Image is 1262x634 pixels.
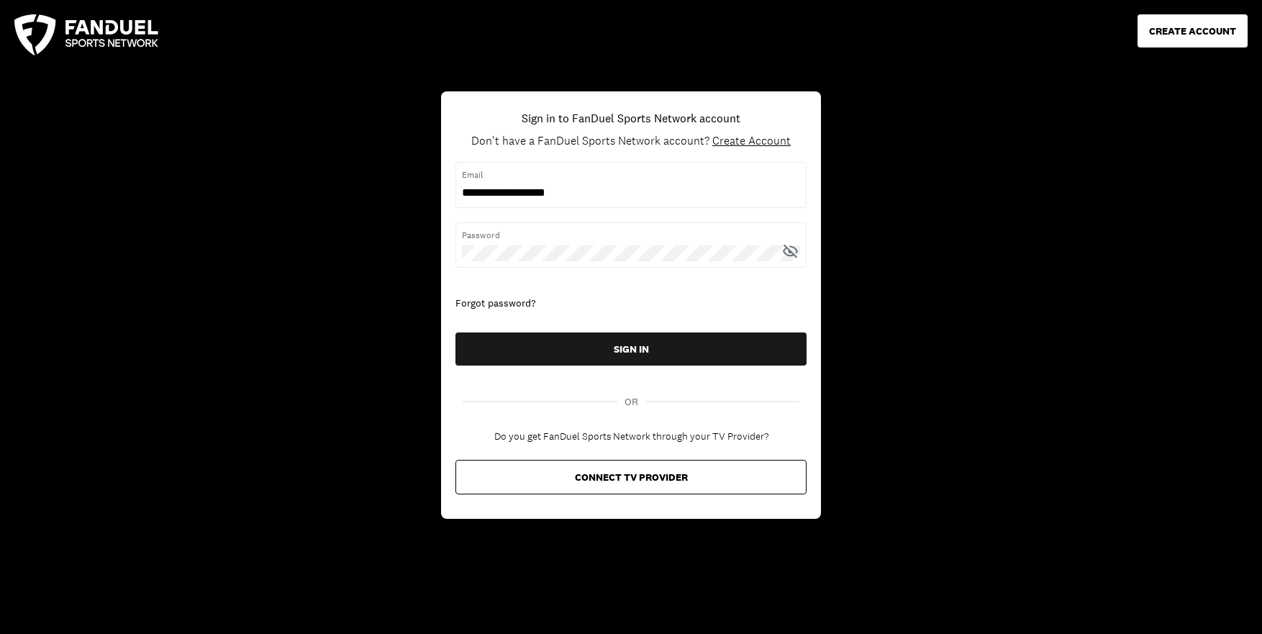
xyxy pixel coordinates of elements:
[522,109,740,127] h1: Sign in to FanDuel Sports Network account
[625,394,638,409] span: OR
[455,296,807,311] div: Forgot password?
[455,460,807,494] button: CONNECT TV PROVIDER
[455,332,807,366] button: SIGN IN
[462,229,800,242] span: Password
[712,133,791,148] span: Create Account
[462,168,800,181] span: Email
[1138,14,1248,47] button: CREATE ACCOUNT
[494,431,768,443] div: Do you get FanDuel Sports Network through your TV Provider?
[471,134,791,148] div: Don't have a FanDuel Sports Network account?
